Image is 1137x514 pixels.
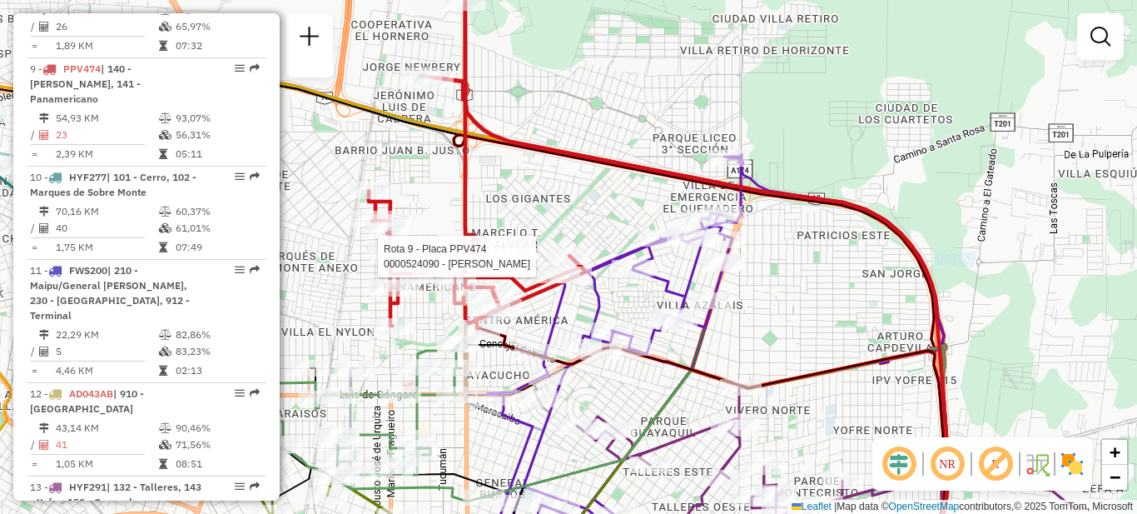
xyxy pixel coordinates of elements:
[159,113,171,123] i: % de utilização do peso
[55,110,158,127] td: 54,93 KM
[1110,442,1120,462] span: +
[30,146,38,162] td: =
[175,37,259,54] td: 07:32
[55,18,158,35] td: 26
[1059,451,1085,477] img: Exibir/Ocultar setores
[30,343,38,360] td: /
[927,444,967,484] span: Ocultar NR
[69,264,107,277] span: FWS200
[30,37,38,54] td: =
[30,62,141,105] span: 9 -
[55,203,158,220] td: 70,16 KM
[39,347,49,357] i: Total de Atividades
[889,501,960,512] a: OpenStreetMap
[55,220,158,237] td: 40
[1102,440,1127,465] a: Zoom in
[250,482,260,492] em: Rota exportada
[55,239,158,256] td: 1,75 KM
[175,239,259,256] td: 07:49
[159,423,171,433] i: % de utilização do peso
[175,220,259,237] td: 61,01%
[30,171,196,198] span: | 101 - Cerro, 102 - Marques de Sobre Monte
[159,330,171,340] i: % de utilização do peso
[69,481,107,493] span: HYF291
[175,203,259,220] td: 60,37%
[159,366,167,376] i: Tempo total em rota
[175,110,259,127] td: 93,07%
[39,207,49,217] i: Distância Total
[175,127,259,143] td: 56,31%
[69,171,107,183] span: HYF277
[159,22,171,32] i: % de utilização da cubagem
[250,63,260,73] em: Rota exportada
[175,420,259,437] td: 90,46%
[30,437,38,453] td: /
[159,130,171,140] i: % de utilização da cubagem
[175,362,259,379] td: 02:13
[39,22,49,32] i: Total de Atividades
[159,347,171,357] i: % de utilização da cubagem
[235,63,245,73] em: Opções
[175,146,259,162] td: 05:11
[175,18,259,35] td: 65,97%
[1110,467,1120,487] span: −
[30,220,38,237] td: /
[55,420,158,437] td: 43,14 KM
[55,327,158,343] td: 22,29 KM
[55,146,158,162] td: 2,39 KM
[235,172,245,182] em: Opções
[235,265,245,275] em: Opções
[30,171,196,198] span: 10 -
[55,456,158,472] td: 1,05 KM
[30,387,144,415] span: | 910 - [GEOGRAPHIC_DATA]
[787,500,1137,514] div: Map data © contributors,© 2025 TomTom, Microsoft
[39,423,49,433] i: Distância Total
[159,149,167,159] i: Tempo total em rota
[30,239,38,256] td: =
[30,387,144,415] span: 12 -
[55,127,158,143] td: 23
[235,482,245,492] em: Opções
[1084,20,1117,53] a: Exibir filtros
[39,113,49,123] i: Distância Total
[159,440,171,450] i: % de utilização da cubagem
[159,223,171,233] i: % de utilização da cubagem
[63,62,101,75] span: PPV474
[30,362,38,379] td: =
[55,37,158,54] td: 1,89 KM
[1024,451,1050,477] img: Fluxo de ruas
[159,41,167,51] i: Tempo total em rota
[55,343,158,360] td: 5
[30,62,141,105] span: | 140 - [PERSON_NAME], 141 - Panamericano
[792,501,832,512] a: Leaflet
[39,223,49,233] i: Total de Atividades
[30,456,38,472] td: =
[175,437,259,453] td: 71,56%
[69,387,113,400] span: AD043AB
[30,264,190,322] span: 11 -
[293,20,326,57] a: Nova sessão e pesquisa
[159,459,167,469] i: Tempo total em rota
[175,343,259,360] td: 83,23%
[39,440,49,450] i: Total de Atividades
[55,437,158,453] td: 41
[879,444,919,484] span: Ocultar deslocamento
[175,456,259,472] td: 08:51
[55,362,158,379] td: 4,46 KM
[250,388,260,398] em: Rota exportada
[159,207,171,217] i: % de utilização do peso
[834,501,837,512] span: |
[39,330,49,340] i: Distância Total
[30,18,38,35] td: /
[1102,465,1127,490] a: Zoom out
[39,130,49,140] i: Total de Atividades
[250,265,260,275] em: Rota exportada
[235,388,245,398] em: Opções
[175,327,259,343] td: 82,86%
[30,264,190,322] span: | 210 - Maipu/General [PERSON_NAME], 230 - [GEOGRAPHIC_DATA], 912 - Terminal
[976,444,1015,484] span: Exibir rótulo
[30,127,38,143] td: /
[250,172,260,182] em: Rota exportada
[159,242,167,252] i: Tempo total em rota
